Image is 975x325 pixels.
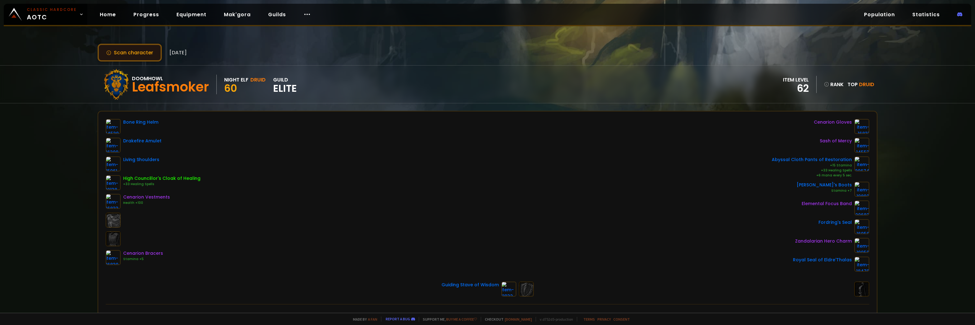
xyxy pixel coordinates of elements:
[852,312,862,320] div: 1631
[854,119,869,134] img: item-16831
[772,173,852,178] div: +6 mana every 5 sec.
[859,8,900,21] a: Population
[814,119,852,126] div: Cenarion Gloves
[795,238,852,244] div: Zandalarian Hero Charm
[106,156,121,171] img: item-15061
[123,119,158,126] div: Bone Ring Helm
[783,76,809,84] div: item level
[783,84,809,93] div: 62
[818,219,852,226] div: Fordring's Seal
[442,282,499,288] div: Guiding Stave of Wisdom
[128,8,164,21] a: Progress
[536,317,573,322] span: v. d752d5 - production
[772,168,852,173] div: +33 Healing Spells
[106,138,121,153] img: item-16309
[471,312,480,320] div: 267
[368,317,377,322] a: a fan
[4,4,87,25] a: Classic HardcoreAOTC
[686,312,702,320] div: Armor
[446,317,477,322] a: Buy me a coffee
[501,282,516,297] img: item-11932
[797,188,852,193] div: Stamina +7
[854,156,869,171] img: item-20674
[802,200,852,207] div: Elemental Focus Band
[224,81,237,95] span: 60
[276,312,289,320] div: 4073
[505,317,532,322] a: [DOMAIN_NAME]
[132,75,209,82] div: Doomhowl
[273,84,297,93] span: Elite
[304,312,326,320] div: Stamina
[106,175,121,190] img: item-10138
[27,7,77,12] small: Classic Hardcore
[772,156,852,163] div: Abyssal Cloth Pants of Restoration
[583,317,595,322] a: Terms
[123,250,163,257] div: Cenarion Bracers
[481,317,532,322] span: Checkout
[854,238,869,253] img: item-19950
[250,76,266,84] div: Druid
[273,76,297,93] div: guild
[854,257,869,272] img: item-18470
[797,182,852,188] div: [PERSON_NAME]'s Boots
[263,8,291,21] a: Guilds
[419,317,477,322] span: Support me,
[132,82,209,92] div: Leafsmoker
[123,175,200,182] div: High Councillor's Cloak of Healing
[123,200,170,205] div: Health +100
[169,49,187,57] span: [DATE]
[824,81,844,88] div: rank
[106,194,121,209] img: item-16833
[772,163,852,168] div: +15 Stamina
[495,312,529,320] div: Attack Power
[854,219,869,234] img: item-16058
[854,138,869,153] img: item-14553
[123,182,200,187] div: +33 Healing Spells
[106,250,121,265] img: item-16830
[349,317,377,322] span: Made by
[27,7,77,22] span: AOTC
[171,8,211,21] a: Equipment
[123,257,163,262] div: Stamina +5
[854,200,869,215] img: item-20682
[123,156,159,163] div: Living Shoulders
[793,257,852,263] div: Royal Seal of Eldre'Thalas
[386,317,410,321] a: Report a bug
[95,8,121,21] a: Home
[106,119,121,134] img: item-14539
[123,138,162,144] div: Drakefire Amulet
[219,8,256,21] a: Mak'gora
[820,138,852,144] div: Sash of Mercy
[113,312,130,320] div: Health
[597,317,611,322] a: Privacy
[854,182,869,197] img: item-19892
[123,194,170,200] div: Cenarion Vestments
[847,81,874,88] div: Top
[224,76,249,84] div: Night Elf
[663,312,671,320] div: 148
[98,44,162,62] button: Scan character
[613,317,630,322] a: Consent
[859,81,874,88] span: Druid
[907,8,945,21] a: Statistics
